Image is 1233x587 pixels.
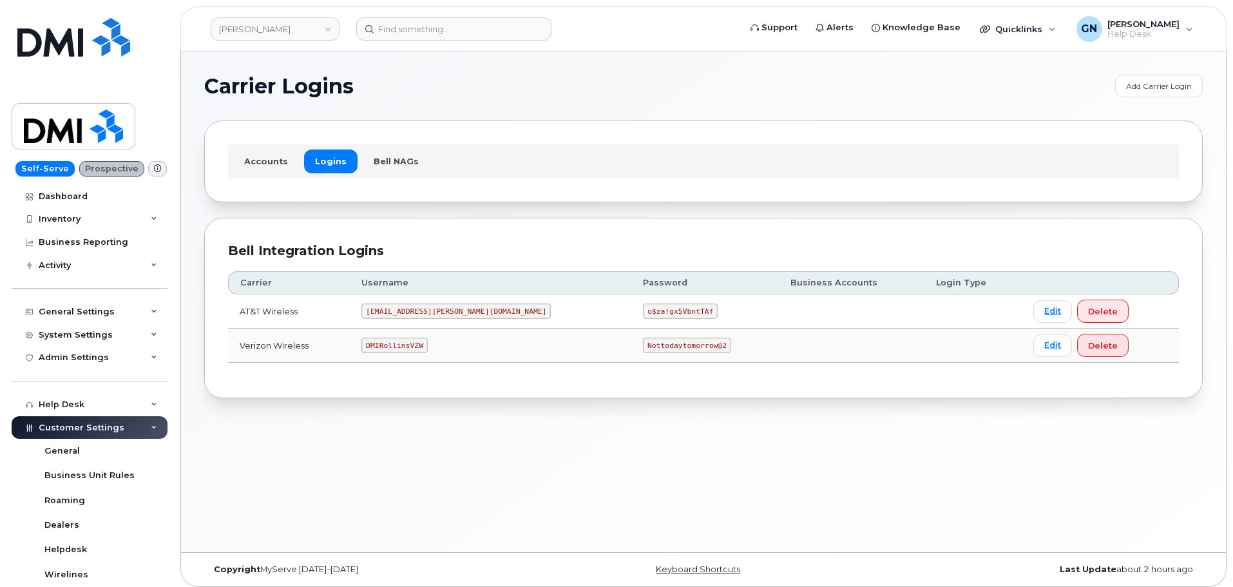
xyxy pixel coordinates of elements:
[228,242,1179,260] div: Bell Integration Logins
[214,564,260,574] strong: Copyright
[870,564,1203,575] div: about 2 hours ago
[1077,334,1129,357] button: Delete
[1033,300,1072,323] a: Edit
[656,564,740,574] a: Keyboard Shortcuts
[1033,334,1072,357] a: Edit
[1088,305,1118,318] span: Delete
[228,294,350,329] td: AT&T Wireless
[643,338,731,353] code: Nottodaytomorrow@2
[363,149,430,173] a: Bell NAGs
[1060,564,1116,574] strong: Last Update
[304,149,358,173] a: Logins
[361,338,427,353] code: DMIRollinsVZW
[643,303,718,319] code: u$za!gx5VbntTAf
[924,271,1022,294] th: Login Type
[204,77,354,96] span: Carrier Logins
[1088,340,1118,352] span: Delete
[228,329,350,363] td: Verizon Wireless
[631,271,778,294] th: Password
[779,271,925,294] th: Business Accounts
[233,149,299,173] a: Accounts
[1115,75,1203,97] a: Add Carrier Login
[361,303,551,319] code: [EMAIL_ADDRESS][PERSON_NAME][DOMAIN_NAME]
[228,271,350,294] th: Carrier
[350,271,631,294] th: Username
[1077,300,1129,323] button: Delete
[204,564,537,575] div: MyServe [DATE]–[DATE]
